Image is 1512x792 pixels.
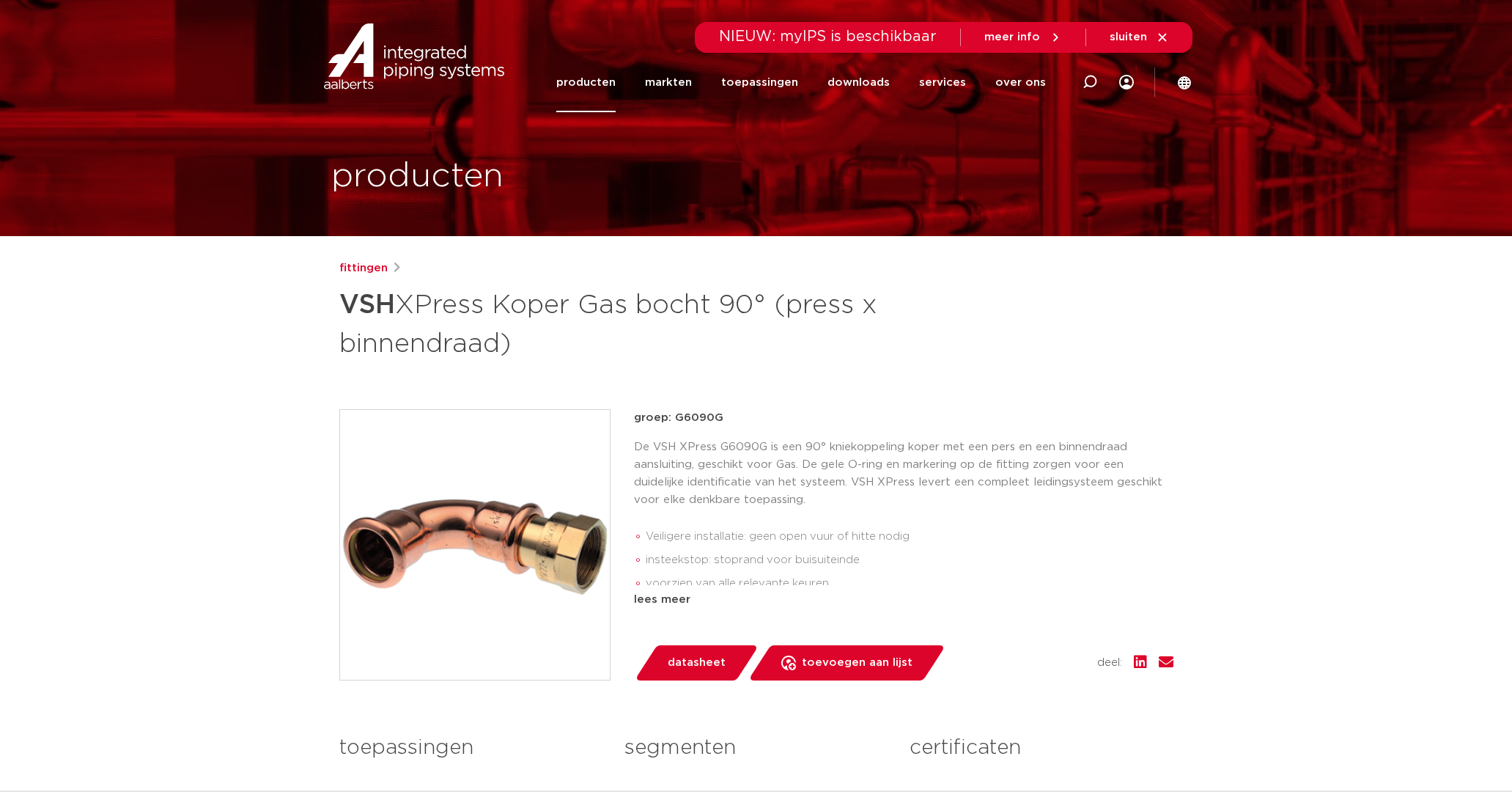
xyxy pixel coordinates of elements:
span: sluiten [1110,32,1147,43]
a: services [919,53,966,112]
h3: segmenten [624,733,888,763]
nav: Menu [556,53,1046,112]
div: lees meer [634,591,1173,609]
h3: certificaten [910,733,1173,763]
h1: producten [331,153,504,200]
span: toevoegen aan lijst [802,651,912,675]
a: downloads [827,53,890,112]
li: voorzien van alle relevante keuren [646,572,1173,595]
div: my IPS [1119,53,1134,112]
a: over ons [995,53,1046,112]
a: fittingen [339,260,388,277]
img: Product Image for VSH XPress Koper Gas bocht 90° (press x binnendraad) [340,410,610,680]
h3: toepassingen [339,733,602,763]
span: datasheet [668,651,726,675]
a: markten [645,53,692,112]
span: NIEUW: myIPS is beschikbaar [719,29,937,44]
a: meer info [984,31,1062,44]
a: datasheet [634,645,759,681]
p: De VSH XPress G6090G is een 90° kniekoppeling koper met een pers en een binnendraad aansluiting, ... [634,439,1173,509]
span: deel: [1097,654,1122,672]
p: groep: G6090G [634,409,1173,427]
li: insteekstop: stoprand voor buisuiteinde [646,549,1173,572]
strong: VSH [339,292,395,318]
h1: XPress Koper Gas bocht 90° (press x binnendraad) [339,283,890,362]
a: sluiten [1110,31,1169,44]
li: Veiligere installatie: geen open vuur of hitte nodig [646,525,1173,549]
a: toepassingen [721,53,798,112]
a: producten [556,53,616,112]
span: meer info [984,32,1040,43]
